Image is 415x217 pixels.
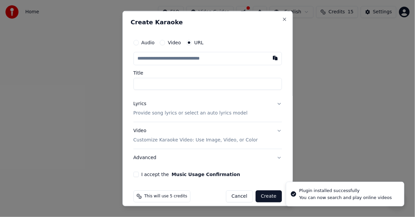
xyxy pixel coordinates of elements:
p: Customize Karaoke Video: Use Image, Video, or Color [133,137,258,143]
span: This will use 5 credits [144,194,187,199]
button: I accept the [171,172,240,177]
button: Create [256,190,282,202]
label: Audio [141,40,155,45]
label: Title [133,71,282,75]
h2: Create Karaoke [131,19,285,25]
button: LyricsProvide song lyrics or select an auto lyrics model [133,95,282,122]
p: Provide song lyrics or select an auto lyrics model [133,110,248,116]
label: Video [168,40,181,45]
div: Lyrics [133,101,146,107]
label: URL [194,40,204,45]
div: Video [133,127,258,143]
button: Advanced [133,149,282,166]
label: I accept the [141,172,240,177]
button: VideoCustomize Karaoke Video: Use Image, Video, or Color [133,122,282,149]
button: Cancel [226,190,253,202]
